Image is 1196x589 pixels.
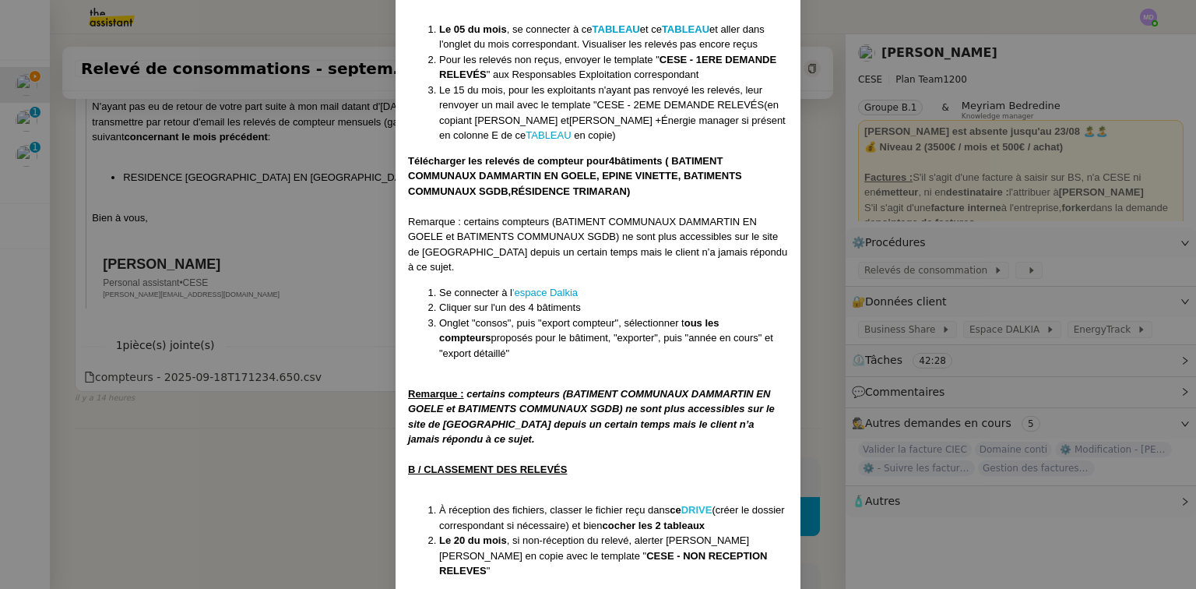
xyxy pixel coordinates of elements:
[408,155,609,167] strong: Télécharger les relevés de compteur pour
[439,300,788,316] li: Cliquer sur l'un des 4 bâtiments
[603,520,705,531] strong: cocher les 2 tableaux
[439,22,788,52] li: , se connecter à ce et ce et aller dans l'onglet du mois correspondant. Visualiser les relevés pa...
[681,504,712,516] a: DRIVE
[439,285,788,301] li: Se connecter à l
[670,504,681,516] strong: ce
[662,23,709,35] a: TABLEAU
[593,23,640,35] a: TABLEAU
[439,84,764,111] span: Le 15 du mois, pour les exploitants n'ayant pas renvoyé les relevés, leur renvoyer un mail avec l...
[439,503,788,533] li: À réception des fichiers, classer le fichier reçu dans (créer le dossier correspondant si nécessa...
[439,52,788,83] li: Pour les relevés non reçus, envoyer le template " " aux Responsables Exploitation correspondant
[512,287,578,298] a: 'espace Dalkia
[574,129,615,141] span: en copie)
[408,155,742,197] strong: bâtiments ( BATIMENT COMMUNAUX DAMMARTIN EN GOELE, EPINE VINETTE, BATIMENTS COMMUNAUX SGDB,
[439,316,788,362] li: Onglet "consos", puis "export compteur", sélectionner t proposés pour le bâtiment, "exporter", pu...
[569,115,661,126] span: [PERSON_NAME] +
[526,129,571,141] a: TABLEAU
[439,23,507,35] strong: Le 05 du mois
[511,185,630,197] strong: RÉSIDENCE TRIMARAN)
[408,214,788,275] div: Remarque : certains compteurs (BATIMENT COMMUNAUX DAMMARTIN EN GOELE et BATIMENTS COMMUNAUX SGDB)...
[408,388,464,400] u: Remarque :
[609,155,614,167] strong: 4
[439,534,507,546] strong: Le 20 du mois
[408,388,775,446] em: certains compteurs (BATIMENT COMMUNAUX DAMMARTIN EN GOELE et BATIMENTS COMMUNAUX SGDB) ne sont pl...
[439,83,788,143] li: (en copiant [PERSON_NAME] et Énergie manager si présent en colonne E de ce
[408,464,567,475] u: B / CLASSEMENT DES RELEVÉS
[439,533,788,579] li: , si non-réception du relevé, alerter [PERSON_NAME] [PERSON_NAME] en copie avec le template " "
